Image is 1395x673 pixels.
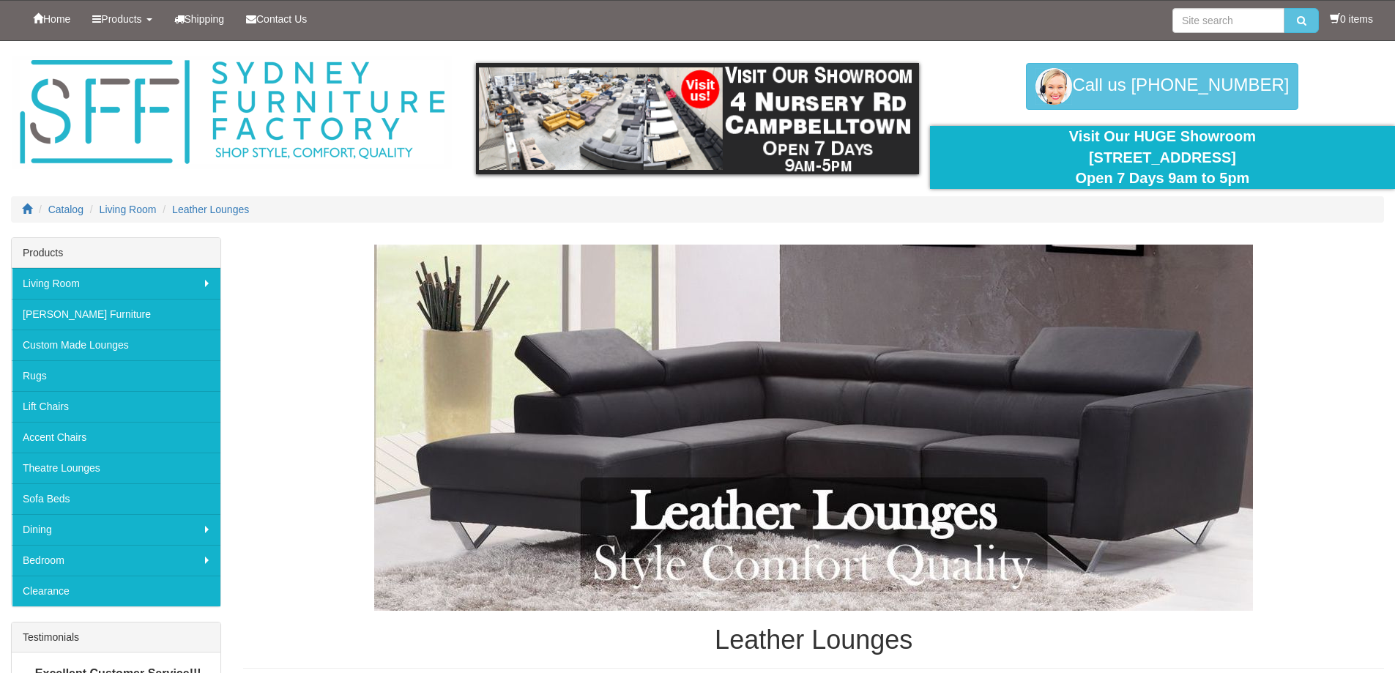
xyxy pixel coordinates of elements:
a: Clearance [12,576,220,606]
a: Living Room [12,268,220,299]
span: Shipping [185,13,225,25]
span: Contact Us [256,13,307,25]
a: Contact Us [235,1,318,37]
a: Leather Lounges [172,204,249,215]
a: Products [81,1,163,37]
input: Site search [1172,8,1284,33]
a: Sofa Beds [12,483,220,514]
div: Products [12,238,220,268]
a: Catalog [48,204,83,215]
a: [PERSON_NAME] Furniture [12,299,220,330]
a: Living Room [100,204,157,215]
img: showroom.gif [476,63,919,174]
h1: Leather Lounges [243,625,1384,655]
a: Theatre Lounges [12,453,220,483]
div: Testimonials [12,622,220,652]
img: Sydney Furniture Factory [12,56,452,169]
a: Home [22,1,81,37]
span: Home [43,13,70,25]
a: Rugs [12,360,220,391]
img: Leather Lounges [374,245,1253,611]
a: Custom Made Lounges [12,330,220,360]
a: Shipping [163,1,236,37]
a: Accent Chairs [12,422,220,453]
a: Bedroom [12,545,220,576]
a: Lift Chairs [12,391,220,422]
a: Dining [12,514,220,545]
span: Products [101,13,141,25]
div: Visit Our HUGE Showroom [STREET_ADDRESS] Open 7 Days 9am to 5pm [941,126,1384,189]
li: 0 items [1330,12,1373,26]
